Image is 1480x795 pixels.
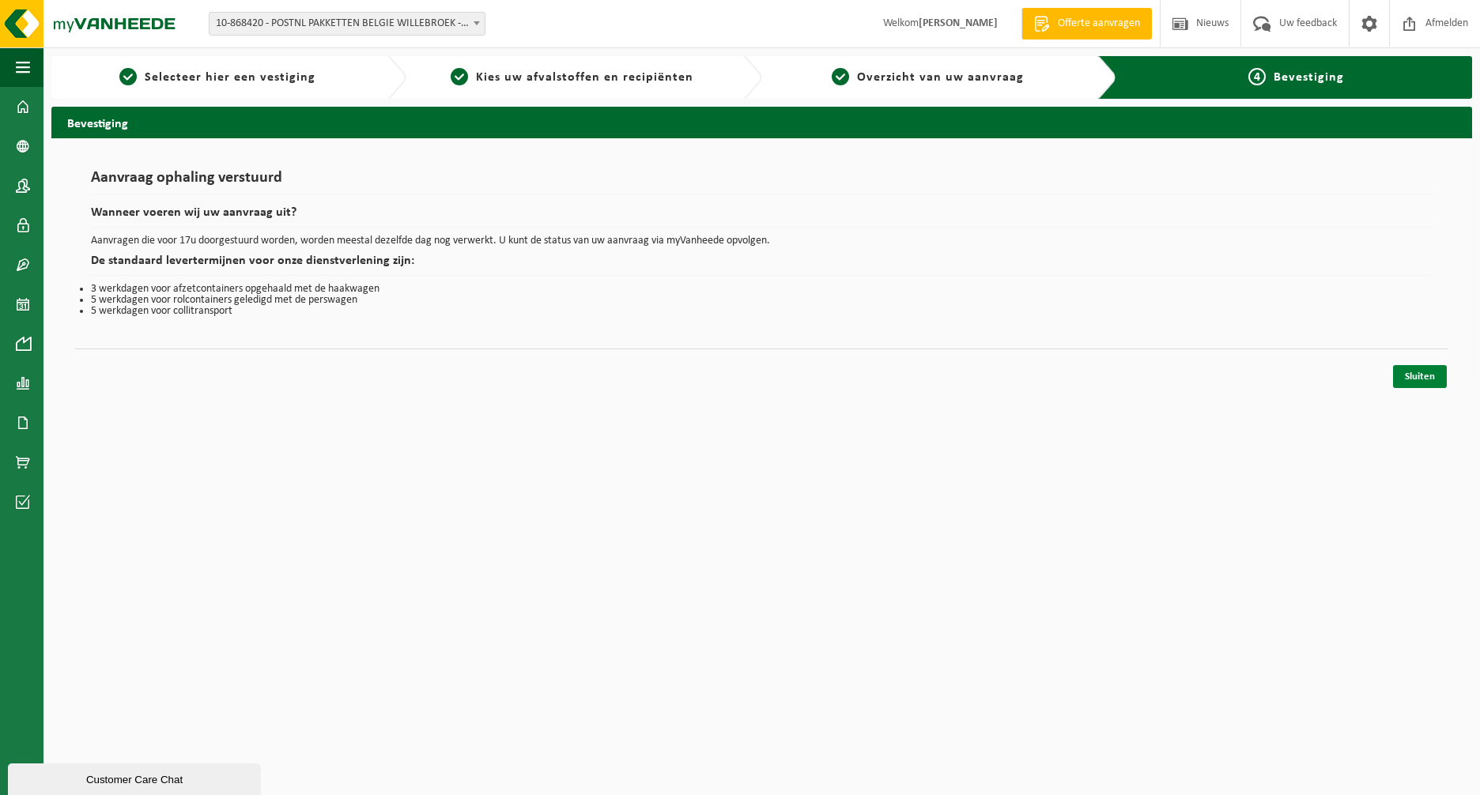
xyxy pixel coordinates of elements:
span: 1 [119,68,137,85]
li: 3 werkdagen voor afzetcontainers opgehaald met de haakwagen [91,284,1433,295]
h2: Bevestiging [51,107,1472,138]
span: 2 [451,68,468,85]
a: 1Selecteer hier een vestiging [59,68,375,87]
a: 3Overzicht van uw aanvraag [770,68,1085,87]
p: Aanvragen die voor 17u doorgestuurd worden, worden meestal dezelfde dag nog verwerkt. U kunt de s... [91,235,1433,247]
span: Offerte aanvragen [1054,16,1144,32]
span: Kies uw afvalstoffen en recipiënten [476,71,693,84]
li: 5 werkdagen voor collitransport [91,306,1433,317]
span: 3 [832,68,849,85]
h2: De standaard levertermijnen voor onze dienstverlening zijn: [91,254,1433,276]
a: Sluiten [1393,365,1447,388]
li: 5 werkdagen voor rolcontainers geledigd met de perswagen [91,295,1433,306]
h1: Aanvraag ophaling verstuurd [91,170,1433,194]
a: 2Kies uw afvalstoffen en recipiënten [414,68,730,87]
span: 4 [1248,68,1266,85]
span: 10-868420 - POSTNL PAKKETTEN BELGIE WILLEBROEK - WILLEBROEK [209,12,485,36]
strong: [PERSON_NAME] [919,17,998,29]
span: Selecteer hier een vestiging [145,71,315,84]
span: Bevestiging [1274,71,1344,84]
span: 10-868420 - POSTNL PAKKETTEN BELGIE WILLEBROEK - WILLEBROEK [210,13,485,35]
iframe: chat widget [8,760,264,795]
span: Overzicht van uw aanvraag [857,71,1024,84]
h2: Wanneer voeren wij uw aanvraag uit? [91,206,1433,228]
a: Offerte aanvragen [1021,8,1152,40]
